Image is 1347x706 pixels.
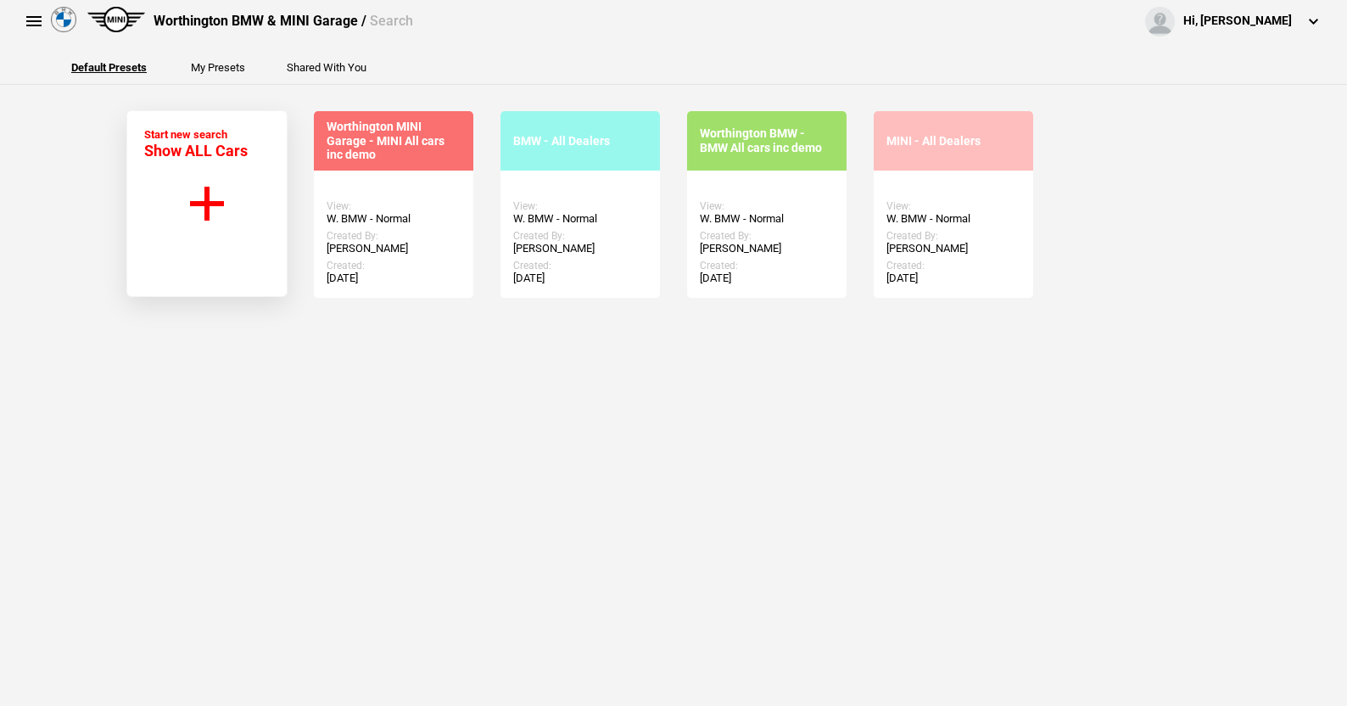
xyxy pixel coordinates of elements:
span: Show ALL Cars [144,142,248,160]
div: [PERSON_NAME] [513,242,647,255]
div: Created: [327,260,461,272]
button: Default Presets [71,62,147,73]
div: [DATE] [327,272,461,285]
div: [PERSON_NAME] [700,242,834,255]
div: Hi, [PERSON_NAME] [1183,13,1292,30]
div: Created By: [327,230,461,242]
div: Worthington MINI Garage - MINI All cars inc demo [327,120,461,162]
div: Created: [513,260,647,272]
div: View: [700,200,834,212]
div: Created By: [513,230,647,242]
button: Start new search Show ALL Cars [126,110,288,297]
div: Created By: [700,230,834,242]
button: Shared With You [287,62,366,73]
div: View: [886,200,1020,212]
div: MINI - All Dealers [886,134,1020,148]
div: [DATE] [700,272,834,285]
div: [PERSON_NAME] [327,242,461,255]
div: Worthington BMW & MINI Garage / [154,12,413,31]
div: W. BMW - Normal [886,212,1020,226]
span: Search [370,13,413,29]
div: Created: [886,260,1020,272]
div: View: [327,200,461,212]
div: Created: [700,260,834,272]
div: View: [513,200,647,212]
div: W. BMW - Normal [700,212,834,226]
div: BMW - All Dealers [513,134,647,148]
div: [DATE] [886,272,1020,285]
div: [PERSON_NAME] [886,242,1020,255]
div: Worthington BMW - BMW All cars inc demo [700,126,834,155]
div: Start new search [144,128,248,160]
div: W. BMW - Normal [327,212,461,226]
div: W. BMW - Normal [513,212,647,226]
div: Created By: [886,230,1020,242]
img: bmw.png [51,7,76,32]
div: [DATE] [513,272,647,285]
button: My Presets [191,62,245,73]
img: mini.png [87,7,145,32]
